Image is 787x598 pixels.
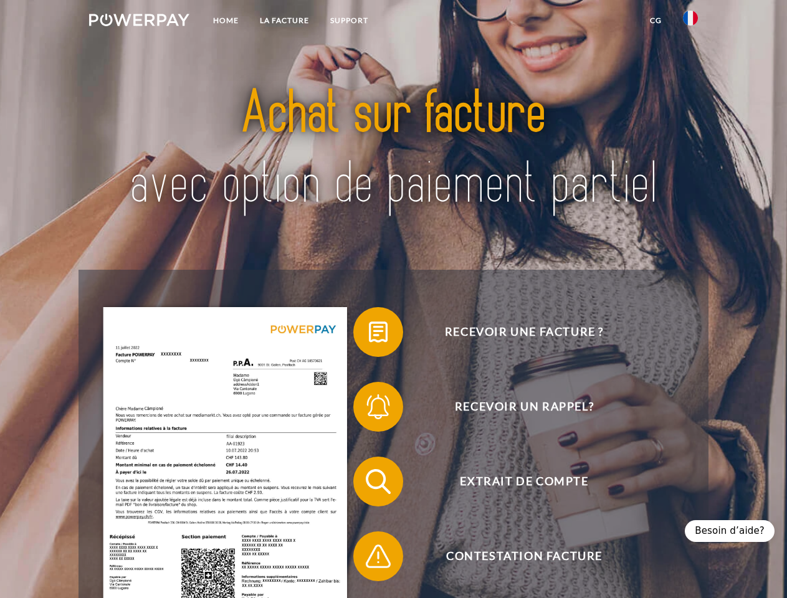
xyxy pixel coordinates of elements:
div: Besoin d’aide? [685,520,775,542]
span: Extrait de compte [371,457,677,506]
button: Contestation Facture [353,531,677,581]
a: Home [203,9,249,32]
img: fr [683,11,698,26]
img: qb_bill.svg [363,316,394,348]
button: Recevoir un rappel? [353,382,677,432]
a: CG [639,9,672,32]
span: Recevoir une facture ? [371,307,677,357]
button: Recevoir une facture ? [353,307,677,357]
a: Support [320,9,379,32]
img: qb_search.svg [363,466,394,497]
img: qb_bell.svg [363,391,394,422]
button: Extrait de compte [353,457,677,506]
img: qb_warning.svg [363,541,394,572]
a: LA FACTURE [249,9,320,32]
img: title-powerpay_fr.svg [119,60,668,239]
span: Contestation Facture [371,531,677,581]
span: Recevoir un rappel? [371,382,677,432]
img: logo-powerpay-white.svg [89,14,189,26]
